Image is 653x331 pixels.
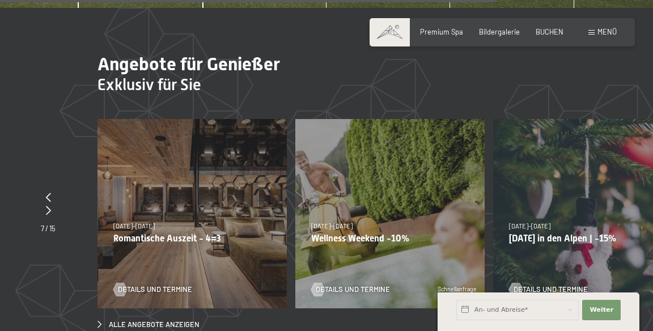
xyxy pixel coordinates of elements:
span: Alle Angebote anzeigen [109,320,200,330]
a: Details und Termine [311,285,390,295]
p: Romantische Auszeit - 4=3 [113,233,271,244]
span: [DATE]–[DATE] [311,222,353,230]
span: Angebote für Genießer [97,53,280,75]
span: / [45,224,48,233]
span: Weiter [590,305,613,315]
span: Exklusiv für Sie [97,75,201,94]
span: 7 [41,224,44,233]
span: [DATE]–[DATE] [509,222,550,230]
span: Details und Termine [118,285,192,295]
a: Alle Angebote anzeigen [97,320,200,330]
span: Schnellanfrage [438,286,477,292]
span: Details und Termine [316,285,390,295]
span: 15 [49,224,56,233]
span: [DATE]–[DATE] [113,222,155,230]
span: Menü [597,27,617,36]
button: Weiter [582,300,621,320]
p: Wellness Weekend -10% [311,233,469,244]
a: Details und Termine [113,285,192,295]
a: Premium Spa [420,27,463,36]
a: Bildergalerie [479,27,520,36]
a: BUCHEN [536,27,563,36]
